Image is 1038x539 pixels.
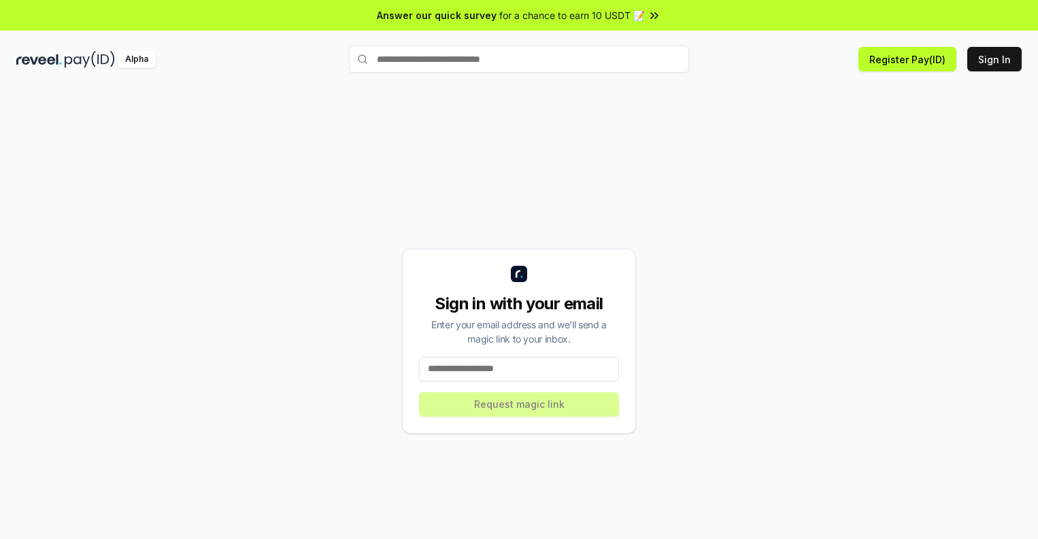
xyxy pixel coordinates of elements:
span: Answer our quick survey [377,8,497,22]
div: Enter your email address and we’ll send a magic link to your inbox. [419,317,619,346]
img: pay_id [65,51,115,68]
img: logo_small [511,266,527,282]
span: for a chance to earn 10 USDT 📝 [499,8,645,22]
div: Alpha [118,51,156,68]
img: reveel_dark [16,51,62,68]
button: Register Pay(ID) [858,47,956,71]
button: Sign In [967,47,1022,71]
div: Sign in with your email [419,293,619,315]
